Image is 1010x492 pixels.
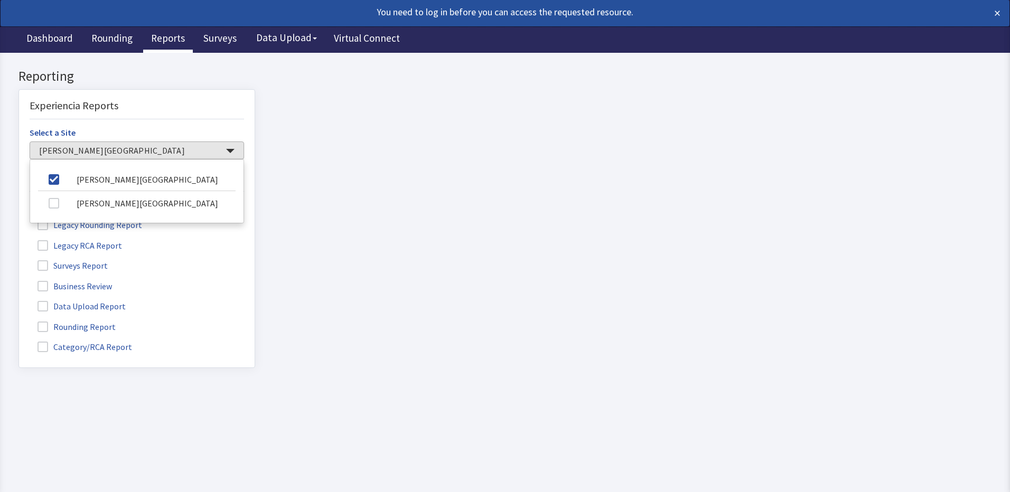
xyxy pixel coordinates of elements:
[143,26,193,53] a: Reports
[30,185,133,199] label: Legacy RCA Report
[30,287,143,300] label: Category/RCA Report
[30,165,153,178] label: Legacy Rounding Report
[30,226,123,240] label: Business Review
[30,45,244,67] div: Experiencia Reports
[326,26,408,53] a: Virtual Connect
[30,246,136,260] label: Data Upload Report
[38,138,236,162] a: [PERSON_NAME][GEOGRAPHIC_DATA]
[83,26,141,53] a: Rounding
[18,16,255,31] h2: Reporting
[30,205,118,219] label: Surveys Report
[30,267,126,280] label: Rounding Report
[30,73,76,86] label: Select a Site
[38,115,236,138] a: [PERSON_NAME][GEOGRAPHIC_DATA]
[994,5,1000,22] button: ×
[195,26,245,53] a: Surveys
[30,89,244,107] button: [PERSON_NAME][GEOGRAPHIC_DATA]
[10,5,901,20] div: You need to log in before you can access the requested resource.
[250,28,323,48] button: Data Upload
[18,26,81,53] a: Dashboard
[39,92,224,104] span: [PERSON_NAME][GEOGRAPHIC_DATA]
